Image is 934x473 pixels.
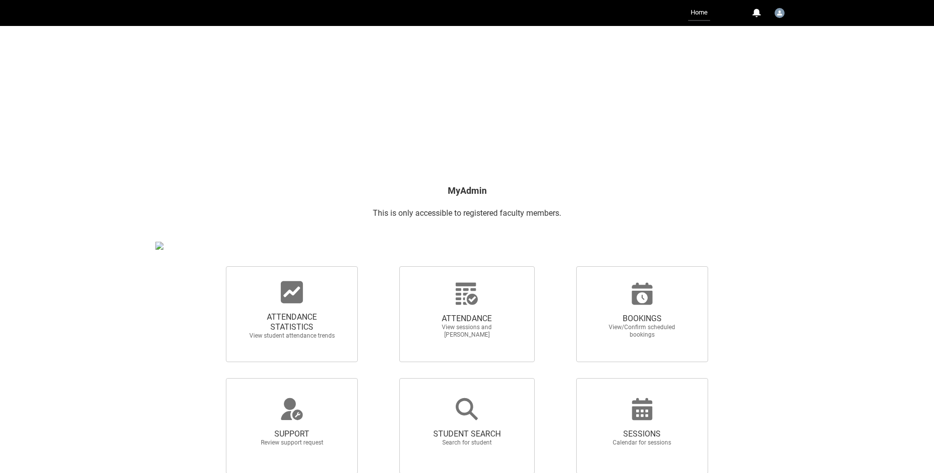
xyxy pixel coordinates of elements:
[248,429,336,439] span: SUPPORT
[598,324,686,339] span: View/Confirm scheduled bookings
[775,8,785,18] img: Alex.Aldrich
[772,4,787,20] button: User Profile Alex.Aldrich
[373,208,561,218] span: This is only accessible to registered faculty members.
[598,439,686,447] span: Calendar for sessions
[688,5,710,21] a: Home
[248,312,336,332] span: ATTENDANCE STATISTICS
[423,324,511,339] span: View sessions and [PERSON_NAME]
[155,184,779,197] h2: MyAdmin
[598,429,686,439] span: SESSIONS
[248,439,336,447] span: Review support request
[248,332,336,340] span: View student attendance trends
[423,429,511,439] span: STUDENT SEARCH
[155,242,163,250] img: REDU_GREY_LINE
[598,314,686,324] span: BOOKINGS
[423,314,511,324] span: ATTENDANCE
[423,439,511,447] span: Search for student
